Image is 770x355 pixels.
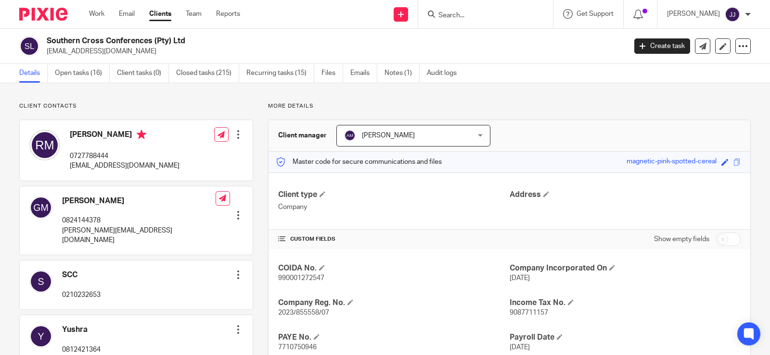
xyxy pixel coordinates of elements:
[19,8,67,21] img: Pixie
[385,64,420,83] a: Notes (1)
[268,102,751,110] p: More details
[62,325,101,335] h4: Yushra
[29,325,52,348] img: svg%3E
[510,344,530,351] span: [DATE]
[667,9,720,19] p: [PERSON_NAME]
[70,130,180,142] h4: [PERSON_NAME]
[55,64,110,83] a: Open tasks (16)
[350,64,377,83] a: Emails
[29,196,52,219] img: svg%3E
[62,290,101,300] p: 0210232653
[278,202,509,212] p: Company
[19,36,39,56] img: svg%3E
[186,9,202,19] a: Team
[437,12,524,20] input: Search
[510,263,741,273] h4: Company Incorporated On
[29,270,52,293] img: svg%3E
[510,275,530,282] span: [DATE]
[510,332,741,343] h4: Payroll Date
[634,38,690,54] a: Create task
[725,7,740,22] img: svg%3E
[321,64,343,83] a: Files
[278,332,509,343] h4: PAYE No.
[276,157,442,167] p: Master code for secure communications and files
[19,64,48,83] a: Details
[427,64,464,83] a: Audit logs
[216,9,240,19] a: Reports
[62,345,101,355] p: 0812421364
[19,102,253,110] p: Client contacts
[47,47,620,56] p: [EMAIL_ADDRESS][DOMAIN_NAME]
[278,131,327,140] h3: Client manager
[510,298,741,308] h4: Income Tax No.
[278,263,509,273] h4: COIDA No.
[278,309,329,316] span: 2023/855558/07
[117,64,169,83] a: Client tasks (0)
[70,161,180,171] p: [EMAIL_ADDRESS][DOMAIN_NAME]
[246,64,314,83] a: Recurring tasks (15)
[654,234,709,244] label: Show empty fields
[344,130,356,141] img: svg%3E
[137,130,146,139] i: Primary
[278,298,509,308] h4: Company Reg. No.
[47,36,505,46] h2: Southern Cross Conferences (Pty) Ltd
[149,9,171,19] a: Clients
[627,157,717,168] div: magnetic-pink-spotted-cereal
[278,275,324,282] span: 990001272547
[510,309,548,316] span: 9087711157
[278,344,317,351] span: 7710750946
[577,11,614,17] span: Get Support
[62,226,216,245] p: [PERSON_NAME][EMAIL_ADDRESS][DOMAIN_NAME]
[362,132,415,139] span: [PERSON_NAME]
[70,151,180,161] p: 0727788444
[176,64,239,83] a: Closed tasks (215)
[29,130,60,160] img: svg%3E
[278,190,509,200] h4: Client type
[62,196,216,206] h4: [PERSON_NAME]
[89,9,104,19] a: Work
[510,190,741,200] h4: Address
[119,9,135,19] a: Email
[62,216,216,225] p: 0824144378
[62,270,101,280] h4: SCC
[278,235,509,243] h4: CUSTOM FIELDS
